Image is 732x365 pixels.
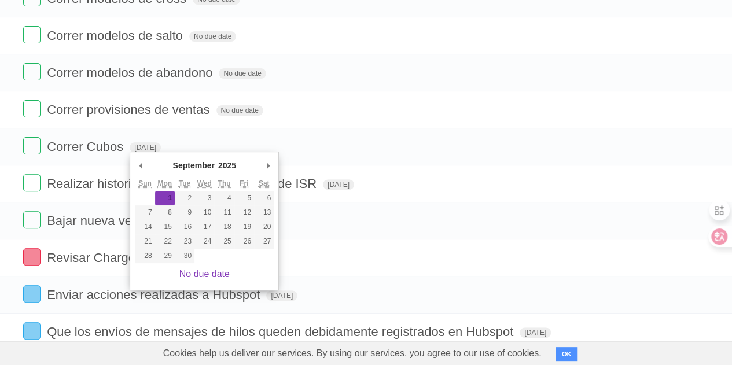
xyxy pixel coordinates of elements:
button: 10 [194,205,214,220]
button: 27 [254,234,274,249]
button: 11 [214,205,234,220]
button: 14 [135,220,155,234]
span: No due date [189,31,236,42]
button: 1 [155,191,175,205]
span: [DATE] [130,142,161,153]
button: 13 [254,205,274,220]
button: 18 [214,220,234,234]
button: 17 [194,220,214,234]
button: 6 [254,191,274,205]
div: 2025 [216,157,238,174]
label: Done [23,211,41,228]
label: Done [23,63,41,80]
button: 12 [234,205,254,220]
span: [DATE] [266,290,297,301]
button: 28 [135,249,155,263]
span: Correr modelos de abandono [47,65,215,80]
abbr: Wednesday [197,179,212,188]
label: Done [23,137,41,154]
button: 19 [234,220,254,234]
a: No due date [179,269,230,279]
span: Enviar acciones realizadas a Hubspot [47,287,263,302]
label: Done [23,26,41,43]
button: OK [556,347,578,361]
span: Correr provisiones de ventas [47,102,212,117]
span: Que los envíos de mensajes de hilos queden debidamente registrados en Hubspot [47,325,516,339]
button: 4 [214,191,234,205]
span: Revisar Charger [47,250,142,265]
button: 24 [194,234,214,249]
button: 2 [175,191,194,205]
button: 9 [175,205,194,220]
button: 7 [135,205,155,220]
span: Realizar historia de usuario de validador de ISR [47,176,319,191]
span: No due date [219,68,266,79]
button: 22 [155,234,175,249]
abbr: Friday [240,179,248,188]
span: [DATE] [520,327,551,338]
span: Bajar nueva versión del SUA [47,213,212,228]
abbr: Tuesday [179,179,190,188]
button: 15 [155,220,175,234]
label: Done [23,174,41,191]
button: 5 [234,191,254,205]
span: Correr Cubos [47,139,126,154]
button: 21 [135,234,155,249]
span: Cookies help us deliver our services. By using our services, you agree to our use of cookies. [152,342,553,365]
button: 29 [155,249,175,263]
button: 16 [175,220,194,234]
label: Done [23,100,41,117]
button: 23 [175,234,194,249]
div: September [171,157,216,174]
label: Done [23,322,41,340]
button: 30 [175,249,194,263]
abbr: Saturday [259,179,270,188]
abbr: Thursday [218,179,231,188]
button: 3 [194,191,214,205]
label: Done [23,248,41,266]
span: No due date [216,105,263,116]
span: [DATE] [323,179,354,190]
label: Done [23,285,41,303]
abbr: Monday [157,179,172,188]
button: Previous Month [135,157,146,174]
button: 8 [155,205,175,220]
button: 20 [254,220,274,234]
button: 25 [214,234,234,249]
span: Correr modelos de salto [47,28,186,43]
button: 26 [234,234,254,249]
abbr: Sunday [138,179,152,188]
button: Next Month [262,157,274,174]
